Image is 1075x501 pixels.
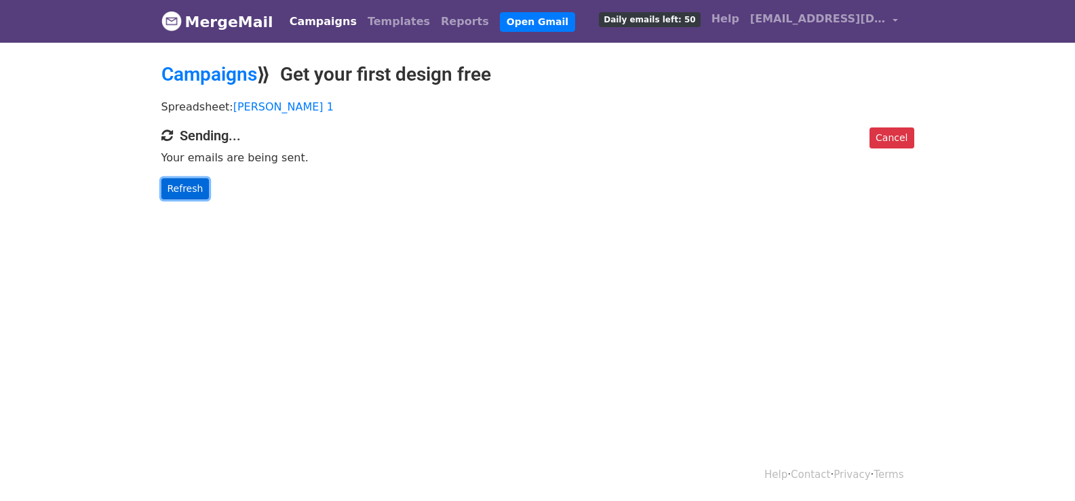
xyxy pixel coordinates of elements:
[764,468,787,481] a: Help
[745,5,903,37] a: [EMAIL_ADDRESS][DOMAIN_NAME]
[869,127,914,148] a: Cancel
[593,5,705,33] a: Daily emails left: 50
[791,468,830,481] a: Contact
[161,7,273,36] a: MergeMail
[161,100,914,114] p: Spreadsheet:
[233,100,334,113] a: [PERSON_NAME] 1
[500,12,575,32] a: Open Gmail
[706,5,745,33] a: Help
[161,11,182,31] img: MergeMail logo
[599,12,700,27] span: Daily emails left: 50
[834,468,870,481] a: Privacy
[161,151,914,165] p: Your emails are being sent.
[874,468,903,481] a: Terms
[435,8,494,35] a: Reports
[161,178,210,199] a: Refresh
[362,8,435,35] a: Templates
[161,63,914,86] h2: ⟫ Get your first design free
[161,63,257,85] a: Campaigns
[284,8,362,35] a: Campaigns
[750,11,886,27] span: [EMAIL_ADDRESS][DOMAIN_NAME]
[161,127,914,144] h4: Sending...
